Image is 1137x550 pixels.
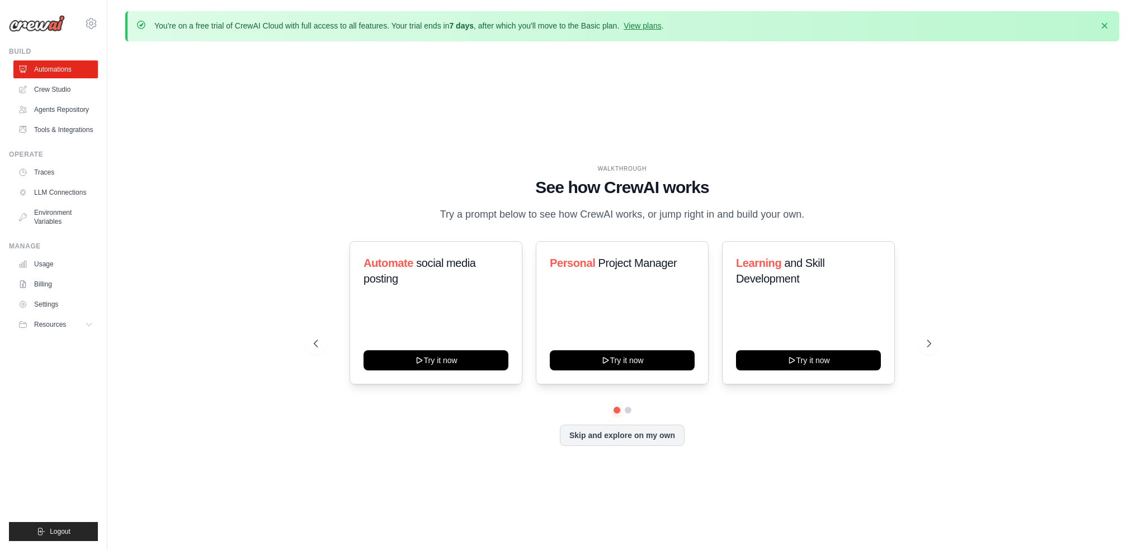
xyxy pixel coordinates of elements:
span: Automate [364,257,413,269]
a: Crew Studio [13,81,98,98]
button: Try it now [736,350,881,370]
div: Manage [9,242,98,251]
button: Try it now [364,350,508,370]
div: WALKTHROUGH [314,164,931,173]
span: Project Manager [598,257,677,269]
button: Skip and explore on my own [560,425,685,446]
a: Traces [13,163,98,181]
p: Try a prompt below to see how CrewAI works, or jump right in and build your own. [435,206,810,223]
a: Billing [13,275,98,293]
a: Tools & Integrations [13,121,98,139]
button: Try it now [550,350,695,370]
a: Environment Variables [13,204,98,231]
a: Settings [13,295,98,313]
img: Logo [9,15,65,32]
button: Resources [13,316,98,333]
div: Build [9,47,98,56]
span: and Skill Development [736,257,824,285]
span: social media posting [364,257,476,285]
span: Personal [550,257,595,269]
div: Operate [9,150,98,159]
h1: See how CrewAI works [314,177,931,198]
a: LLM Connections [13,184,98,201]
a: View plans [624,21,661,30]
a: Automations [13,60,98,78]
a: Agents Repository [13,101,98,119]
p: You're on a free trial of CrewAI Cloud with full access to all features. Your trial ends in , aft... [154,20,664,31]
span: Logout [50,527,70,536]
strong: 7 days [449,21,474,30]
span: Resources [34,320,66,329]
button: Logout [9,522,98,541]
a: Usage [13,255,98,273]
span: Learning [736,257,781,269]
